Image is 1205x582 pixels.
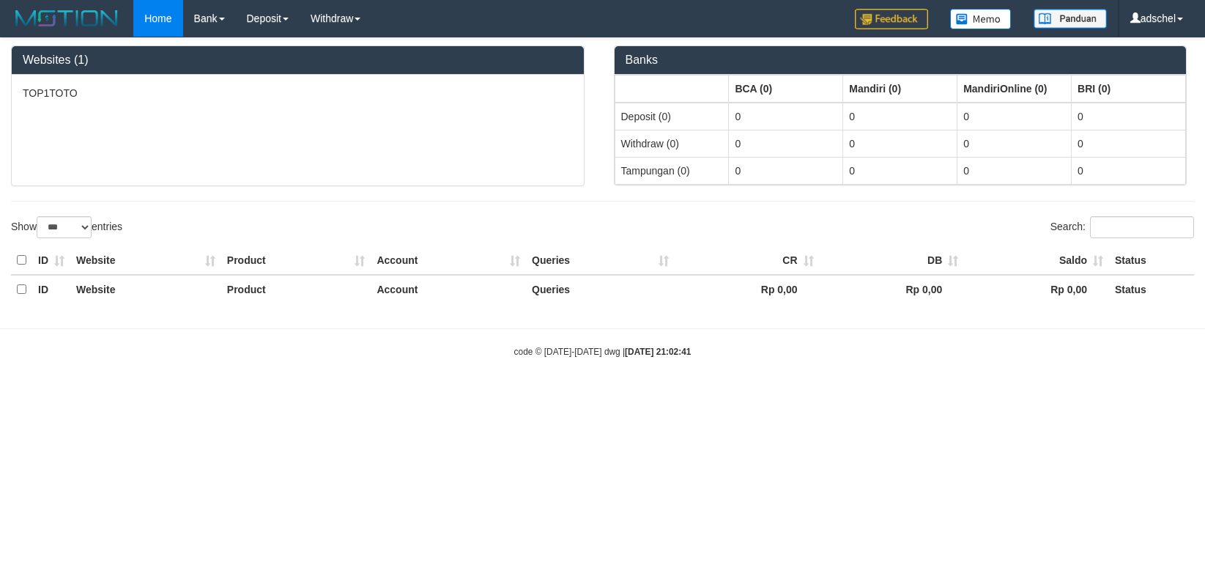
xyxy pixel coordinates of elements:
td: 0 [957,157,1072,184]
small: code © [DATE]-[DATE] dwg | [514,347,692,357]
th: Group: activate to sort column ascending [615,75,729,103]
label: Search: [1050,216,1194,238]
img: Button%20Memo.svg [950,9,1012,29]
img: MOTION_logo.png [11,7,122,29]
th: Product [221,246,371,275]
td: 0 [843,103,957,130]
th: Website [70,275,221,303]
td: 0 [729,157,843,184]
th: Status [1109,275,1194,303]
h3: Banks [626,54,1176,67]
td: Deposit (0) [615,103,729,130]
td: 0 [729,130,843,157]
th: Rp 0,00 [964,275,1109,303]
td: 0 [729,103,843,130]
label: Show entries [11,216,122,238]
td: 0 [1072,157,1186,184]
th: ID [32,275,70,303]
th: Saldo [964,246,1109,275]
th: Group: activate to sort column ascending [729,75,843,103]
td: 0 [1072,130,1186,157]
th: Group: activate to sort column ascending [957,75,1072,103]
th: Queries [526,275,675,303]
td: Tampungan (0) [615,157,729,184]
h3: Websites (1) [23,54,573,67]
th: Account [371,275,526,303]
th: Account [371,246,526,275]
th: Status [1109,246,1194,275]
th: Rp 0,00 [820,275,965,303]
th: Rp 0,00 [675,275,820,303]
th: CR [675,246,820,275]
td: Withdraw (0) [615,130,729,157]
td: 0 [843,157,957,184]
strong: [DATE] 21:02:41 [625,347,691,357]
td: 0 [1072,103,1186,130]
p: TOP1TOTO [23,86,573,100]
td: 0 [957,103,1072,130]
th: Queries [526,246,675,275]
img: panduan.png [1034,9,1107,29]
th: ID [32,246,70,275]
th: Group: activate to sort column ascending [843,75,957,103]
td: 0 [843,130,957,157]
th: DB [820,246,965,275]
td: 0 [957,130,1072,157]
th: Group: activate to sort column ascending [1072,75,1186,103]
img: Feedback.jpg [855,9,928,29]
select: Showentries [37,216,92,238]
th: Product [221,275,371,303]
input: Search: [1090,216,1194,238]
th: Website [70,246,221,275]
